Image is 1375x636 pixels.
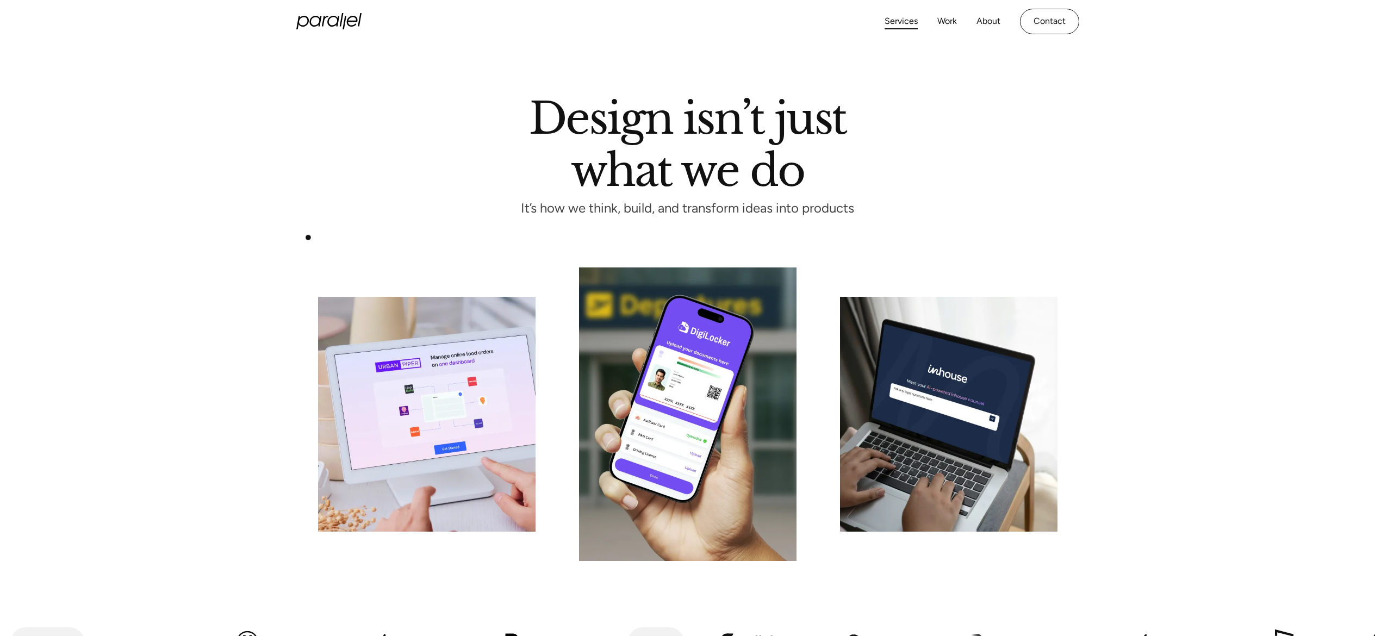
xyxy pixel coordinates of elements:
a: Contact [1020,9,1079,34]
a: Services [885,14,918,29]
img: card-image [318,297,536,532]
h1: Design isn’t just what we do [529,97,847,186]
a: Work [937,14,957,29]
a: home [296,13,362,29]
img: card-image [840,297,1057,532]
img: Robin Dhanwani's Image [579,267,797,561]
p: It’s how we think, build, and transform ideas into products [501,204,874,213]
a: About [976,14,1000,29]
